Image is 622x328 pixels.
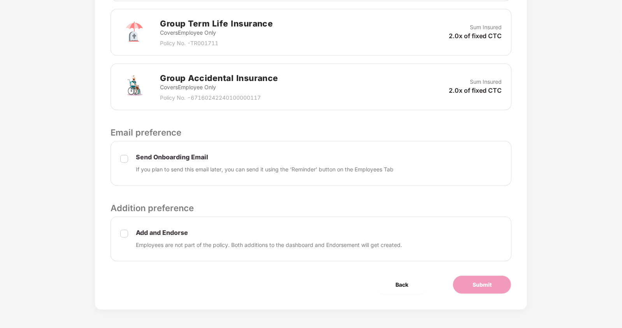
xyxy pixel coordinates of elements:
button: Submit [453,275,511,294]
p: Addition preference [111,201,511,215]
p: Covers Employee Only [160,28,273,37]
p: Email preference [111,126,511,139]
p: If you plan to send this email later, you can send it using the ‘Reminder’ button on the Employee... [136,165,394,174]
p: Employees are not part of the policy. Both additions to the dashboard and Endorsement will get cr... [136,241,402,249]
span: Back [395,280,408,289]
p: Sum Insured [470,23,502,32]
img: svg+xml;base64,PHN2ZyB4bWxucz0iaHR0cDovL3d3dy53My5vcmcvMjAwMC9zdmciIHdpZHRoPSI3MiIgaGVpZ2h0PSI3Mi... [120,73,148,101]
p: Policy No. - 67160242240100000117 [160,93,278,102]
p: Covers Employee Only [160,83,278,92]
p: Send Onboarding Email [136,153,394,161]
p: 2.0x of fixed CTC [449,86,502,95]
p: Sum Insured [470,78,502,86]
h2: Group Accidental Insurance [160,72,278,85]
button: Back [376,275,428,294]
p: 2.0x of fixed CTC [449,32,502,40]
img: svg+xml;base64,PHN2ZyB4bWxucz0iaHR0cDovL3d3dy53My5vcmcvMjAwMC9zdmciIHdpZHRoPSI3MiIgaGVpZ2h0PSI3Mi... [120,18,148,46]
p: Add and Endorse [136,229,402,237]
h2: Group Term Life Insurance [160,17,273,30]
p: Policy No. - TR001711 [160,39,273,48]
